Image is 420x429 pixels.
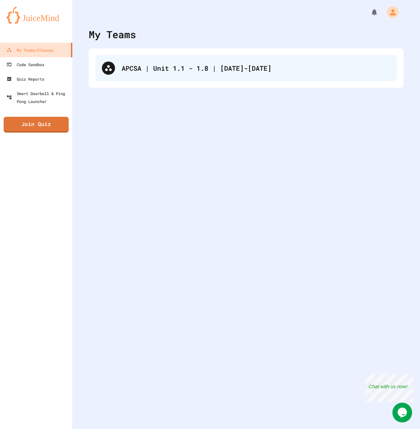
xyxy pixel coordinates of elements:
[89,27,136,42] div: My Teams
[7,89,70,105] div: Smart Doorbell & Ping Pong Launcher
[358,7,380,18] div: My Notifications
[7,61,44,68] div: Code Sandbox
[7,75,44,83] div: Quiz Reports
[4,117,69,133] a: Join Quiz
[95,55,397,81] div: APCSA | Unit 1.1 - 1.8 | [DATE]-[DATE]
[380,5,400,20] div: My Account
[122,63,390,73] div: APCSA | Unit 1.1 - 1.8 | [DATE]-[DATE]
[7,46,54,54] div: My Teams/Classes
[392,403,413,422] iframe: chat widget
[7,7,66,24] img: logo-orange.svg
[365,374,413,402] iframe: chat widget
